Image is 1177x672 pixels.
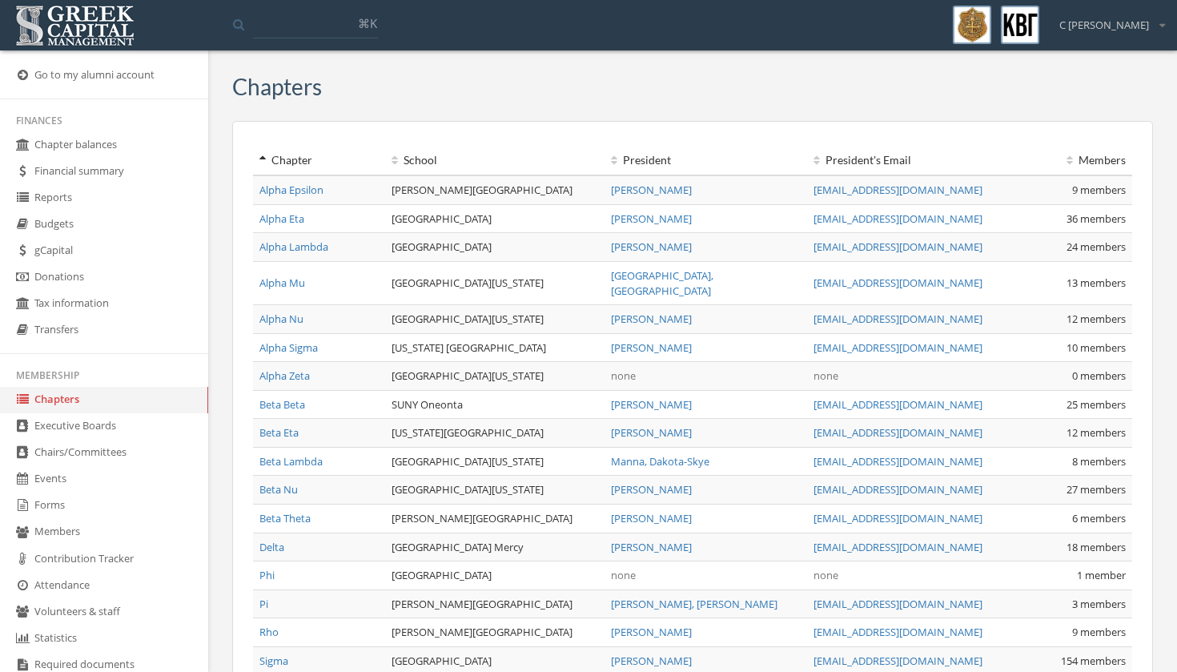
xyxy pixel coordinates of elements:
div: C [PERSON_NAME] [1049,6,1165,33]
a: Beta Lambda [259,454,323,469]
div: President 's Email [813,152,1003,168]
span: 9 members [1072,183,1126,197]
td: [PERSON_NAME][GEOGRAPHIC_DATA] [385,590,605,618]
td: [GEOGRAPHIC_DATA] [385,233,605,262]
a: Alpha Nu [259,312,303,326]
span: 0 members [1072,368,1126,383]
a: Beta Beta [259,397,305,412]
a: Alpha Zeta [259,368,310,383]
a: [PERSON_NAME] [611,211,692,226]
span: none [813,368,838,383]
a: [EMAIL_ADDRESS][DOMAIN_NAME] [813,425,982,440]
a: Alpha Epsilon [259,183,323,197]
a: Beta Eta [259,425,299,440]
a: [EMAIL_ADDRESS][DOMAIN_NAME] [813,625,982,639]
a: [EMAIL_ADDRESS][DOMAIN_NAME] [813,654,982,668]
a: Alpha Lambda [259,239,328,254]
div: School [392,152,599,168]
td: [GEOGRAPHIC_DATA] [385,204,605,233]
a: [PERSON_NAME] [611,340,692,355]
span: ⌘K [358,15,377,31]
td: [GEOGRAPHIC_DATA][US_STATE] [385,305,605,334]
td: [US_STATE] [GEOGRAPHIC_DATA] [385,333,605,362]
a: Beta Nu [259,482,298,497]
span: C [PERSON_NAME] [1059,18,1149,33]
a: [PERSON_NAME] [611,540,692,554]
td: [PERSON_NAME][GEOGRAPHIC_DATA] [385,175,605,204]
h3: Chapters [232,74,322,99]
span: none [611,368,636,383]
a: [EMAIL_ADDRESS][DOMAIN_NAME] [813,340,982,355]
a: Alpha Mu [259,276,305,290]
td: [GEOGRAPHIC_DATA] [385,561,605,590]
span: 3 members [1072,597,1126,611]
span: 18 members [1067,540,1126,554]
a: [PERSON_NAME], [PERSON_NAME] [611,597,777,611]
a: [EMAIL_ADDRESS][DOMAIN_NAME] [813,276,982,290]
td: [GEOGRAPHIC_DATA][US_STATE] [385,447,605,476]
span: 25 members [1067,397,1126,412]
a: [PERSON_NAME] [611,511,692,525]
span: 8 members [1072,454,1126,469]
a: Beta Theta [259,511,311,525]
a: [EMAIL_ADDRESS][DOMAIN_NAME] [813,454,982,469]
a: [EMAIL_ADDRESS][DOMAIN_NAME] [813,511,982,525]
a: Alpha Eta [259,211,304,226]
div: Chapter [259,152,379,168]
div: Members [1015,152,1126,168]
span: 6 members [1072,511,1126,525]
a: [EMAIL_ADDRESS][DOMAIN_NAME] [813,540,982,554]
td: SUNY Oneonta [385,390,605,419]
a: [PERSON_NAME] [611,654,692,668]
span: 27 members [1067,482,1126,497]
td: [PERSON_NAME][GEOGRAPHIC_DATA] [385,505,605,533]
a: [GEOGRAPHIC_DATA], [GEOGRAPHIC_DATA] [611,268,713,298]
a: Manna, Dakota-Skye [611,454,709,469]
span: 9 members [1072,625,1126,639]
td: [PERSON_NAME][GEOGRAPHIC_DATA] [385,618,605,647]
td: [GEOGRAPHIC_DATA][US_STATE] [385,362,605,391]
span: 13 members [1067,276,1126,290]
a: [EMAIL_ADDRESS][DOMAIN_NAME] [813,312,982,326]
a: [PERSON_NAME] [611,397,692,412]
span: 24 members [1067,239,1126,254]
a: [EMAIL_ADDRESS][DOMAIN_NAME] [813,482,982,497]
a: [PERSON_NAME] [611,425,692,440]
span: 154 members [1061,654,1126,668]
a: [EMAIL_ADDRESS][DOMAIN_NAME] [813,397,982,412]
a: [EMAIL_ADDRESS][DOMAIN_NAME] [813,597,982,611]
a: [EMAIL_ADDRESS][DOMAIN_NAME] [813,211,982,226]
a: [PERSON_NAME] [611,482,692,497]
a: [PERSON_NAME] [611,183,692,197]
a: Pi [259,597,268,611]
a: Sigma [259,654,288,668]
a: [EMAIL_ADDRESS][DOMAIN_NAME] [813,239,982,254]
span: 12 members [1067,425,1126,440]
a: Rho [259,625,279,639]
a: Alpha Sigma [259,340,318,355]
td: [GEOGRAPHIC_DATA][US_STATE] [385,476,605,505]
span: 12 members [1067,312,1126,326]
span: 36 members [1067,211,1126,226]
a: [PERSON_NAME] [611,239,692,254]
a: [EMAIL_ADDRESS][DOMAIN_NAME] [813,183,982,197]
span: 10 members [1067,340,1126,355]
span: none [813,568,838,582]
td: [US_STATE][GEOGRAPHIC_DATA] [385,419,605,448]
a: [PERSON_NAME] [611,312,692,326]
a: Phi [259,568,275,582]
div: President [611,152,801,168]
a: [PERSON_NAME] [611,625,692,639]
a: Delta [259,540,284,554]
td: [GEOGRAPHIC_DATA] Mercy [385,533,605,561]
td: [GEOGRAPHIC_DATA][US_STATE] [385,261,605,304]
span: none [611,568,636,582]
span: 1 member [1077,568,1126,582]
